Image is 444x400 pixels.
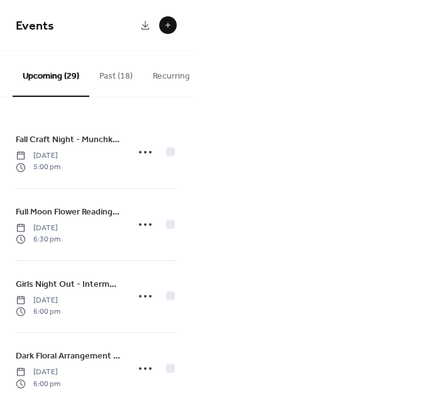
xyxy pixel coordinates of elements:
[16,234,60,245] span: 6:30 pm
[13,51,89,97] button: Upcoming (29)
[89,51,143,96] button: Past (18)
[16,132,120,147] a: Fall Craft Night - Munchkin Playland
[16,367,60,378] span: [DATE]
[16,350,120,363] span: Dark Floral Arrangement Class at Hello Flowers
[16,378,60,389] span: 6:00 pm
[16,14,54,38] span: Events
[16,277,120,291] a: Girls Night Out - Intermountain [GEOGRAPHIC_DATA]
[16,150,60,162] span: [DATE]
[16,277,120,291] span: Girls Night Out - Intermountain [GEOGRAPHIC_DATA]
[16,204,120,219] a: Full Moon Flower Reading by Hello Flowers
[16,133,120,147] span: Fall Craft Night - Munchkin Playland
[16,162,60,173] span: 5:00 pm
[16,306,60,317] span: 6:00 pm
[16,205,120,218] span: Full Moon Flower Reading by Hello Flowers
[16,348,120,363] a: Dark Floral Arrangement Class at Hello Flowers
[143,51,200,96] button: Recurring
[16,222,60,233] span: [DATE]
[16,294,60,306] span: [DATE]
